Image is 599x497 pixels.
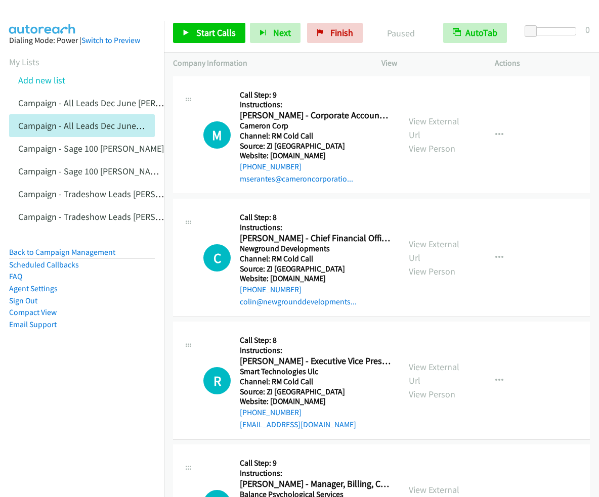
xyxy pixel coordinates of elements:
[409,143,455,154] a: View Person
[240,377,391,387] h5: Channel: RM Cold Call
[240,174,353,184] a: mserantes@cameroncorporatio...
[240,355,391,367] h2: [PERSON_NAME] - Executive Vice President & Chief Financial Officer
[240,478,391,490] h2: [PERSON_NAME] - Manager, Billing, Contracting & Credentialing, Rcm
[203,367,231,394] div: The call is yet to be attempted
[240,131,391,141] h5: Channel: RM Cold Call
[250,23,301,43] button: Next
[173,23,245,43] a: Start Calls
[240,345,391,355] h5: Instructions:
[376,26,425,40] p: Paused
[409,238,459,263] a: View External Url
[530,27,576,35] div: Delay between calls (in seconds)
[240,110,391,121] h2: [PERSON_NAME] - Corporate Accountant
[409,115,459,141] a: View External Url
[18,74,65,86] a: Add new list
[173,57,363,69] p: Company Information
[81,35,140,45] a: Switch to Preview
[307,23,363,43] a: Finish
[240,387,391,397] h5: Source: ZI [GEOGRAPHIC_DATA]
[409,265,455,277] a: View Person
[203,244,231,272] h1: C
[9,284,58,293] a: Agent Settings
[273,27,291,38] span: Next
[240,100,391,110] h5: Instructions:
[240,121,391,131] h5: Cameron Corp
[240,244,391,254] h5: Newground Developments
[240,297,357,306] a: colin@newgrounddevelopments...
[203,121,231,149] h1: M
[203,367,231,394] h1: R
[409,388,455,400] a: View Person
[9,296,37,305] a: Sign Out
[240,367,391,377] h5: Smart Technologies Ulc
[240,285,302,294] a: [PHONE_NUMBER]
[9,307,57,317] a: Compact View
[240,212,391,222] h5: Call Step: 8
[9,34,155,47] div: Dialing Mode: Power |
[443,23,507,43] button: AutoTab
[18,143,164,154] a: Campaign - Sage 100 [PERSON_NAME]
[196,27,236,38] span: Start Calls
[9,56,39,68] a: My Lists
[18,120,231,131] a: Campaign - All Leads Dec June [PERSON_NAME] Cloned
[240,274,391,284] h5: Website: [DOMAIN_NAME]
[381,57,477,69] p: View
[203,121,231,149] div: The call is yet to be attempted
[240,468,391,478] h5: Instructions:
[240,222,391,233] h5: Instructions:
[585,23,590,36] div: 0
[9,272,22,281] a: FAQ
[240,396,391,406] h5: Website: [DOMAIN_NAME]
[240,162,302,171] a: [PHONE_NUMBER]
[495,57,590,69] p: Actions
[18,97,202,109] a: Campaign - All Leads Dec June [PERSON_NAME]
[240,408,302,417] a: [PHONE_NUMBER]
[18,165,193,177] a: Campaign - Sage 100 [PERSON_NAME] Cloned
[240,264,391,274] h5: Source: ZI [GEOGRAPHIC_DATA]
[240,233,391,244] h2: [PERSON_NAME] - Chief Financial Officer
[240,420,356,429] a: [EMAIL_ADDRESS][DOMAIN_NAME]
[240,254,391,264] h5: Channel: RM Cold Call
[203,244,231,272] div: The call is yet to be attempted
[9,320,57,329] a: Email Support
[240,151,391,161] h5: Website: [DOMAIN_NAME]
[409,361,459,386] a: View External Url
[18,188,197,200] a: Campaign - Tradeshow Leads [PERSON_NAME]
[240,335,391,345] h5: Call Step: 8
[330,27,353,38] span: Finish
[240,90,391,100] h5: Call Step: 9
[240,458,391,468] h5: Call Step: 9
[9,247,115,257] a: Back to Campaign Management
[9,260,79,269] a: Scheduled Callbacks
[18,211,226,222] a: Campaign - Tradeshow Leads [PERSON_NAME] Cloned
[240,141,391,151] h5: Source: ZI [GEOGRAPHIC_DATA]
